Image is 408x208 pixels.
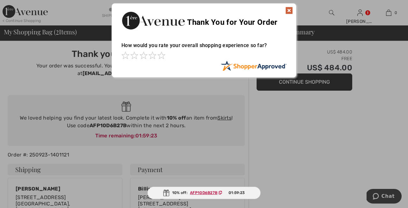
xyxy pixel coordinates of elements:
img: Thank You for Your Order [121,10,185,31]
img: x [285,7,293,14]
img: Gift.svg [163,190,170,196]
span: 01:59:23 [229,190,245,196]
span: Thank You for Your Order [187,18,277,27]
div: 10% off: [148,187,261,199]
div: How would you rate your overall shopping experience so far? [121,36,287,60]
span: Chat [15,4,28,10]
ins: AFP10D6B27B [190,191,217,195]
